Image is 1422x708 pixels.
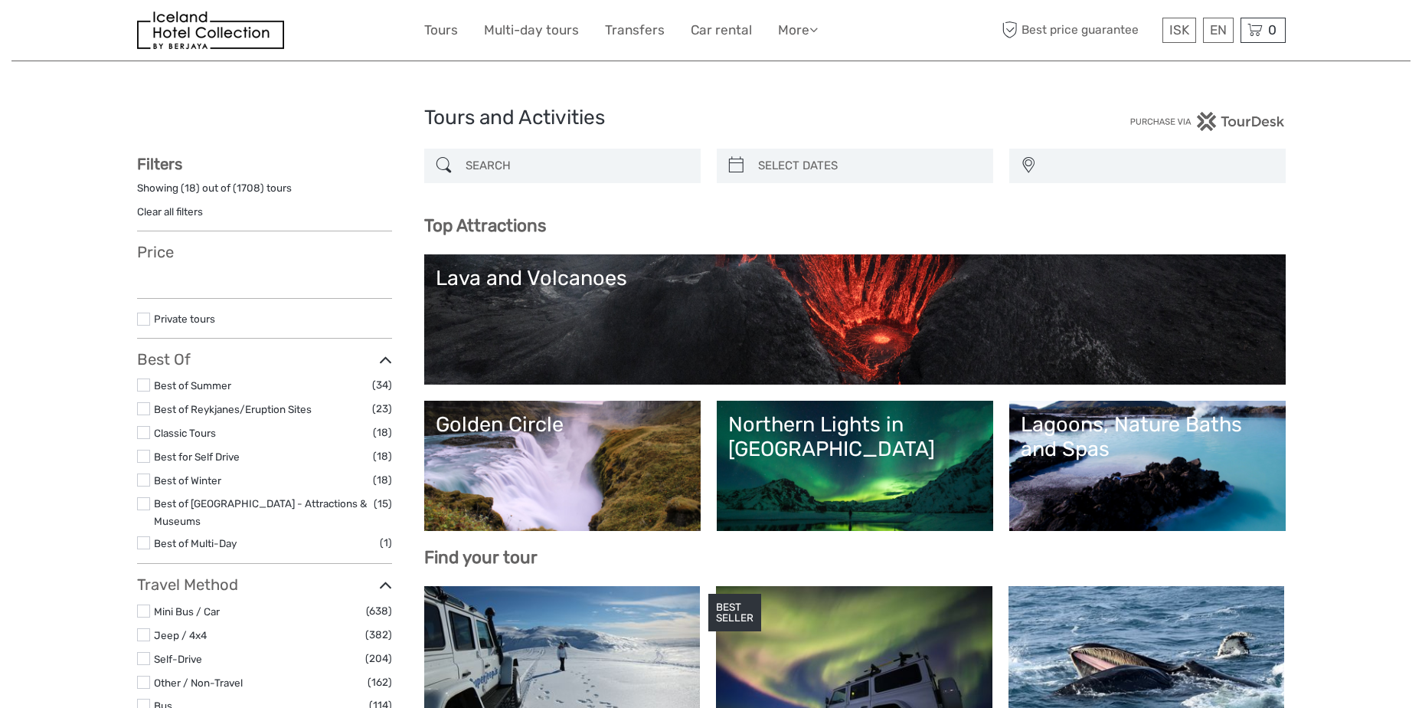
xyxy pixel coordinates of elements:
img: PurchaseViaTourDesk.png [1129,112,1285,131]
b: Top Attractions [424,215,546,236]
img: 481-8f989b07-3259-4bb0-90ed-3da368179bdc_logo_small.jpg [137,11,284,49]
a: Northern Lights in [GEOGRAPHIC_DATA] [728,412,982,520]
a: Lava and Volcanoes [436,266,1274,373]
a: Best of [GEOGRAPHIC_DATA] - Attractions & Museums [154,497,367,527]
div: Showing ( ) out of ( ) tours [137,181,392,205]
a: Lagoons, Nature Baths and Spas [1021,412,1274,520]
input: SELECT DATES [752,152,986,179]
a: Other / Non-Travel [154,677,243,689]
a: Mini Bus / Car [154,605,220,618]
div: BEST SELLER [708,594,761,632]
span: (382) [365,626,392,644]
input: SEARCH [459,152,693,179]
span: (18) [373,447,392,465]
span: (638) [366,602,392,620]
a: More [778,19,818,41]
span: 0 [1266,22,1279,38]
a: Tours [424,19,458,41]
a: Best for Self Drive [154,451,240,463]
h3: Travel Method [137,575,392,594]
a: Golden Circle [436,412,689,520]
div: EN [1203,18,1234,43]
span: (23) [372,400,392,418]
b: Find your tour [424,547,538,568]
label: 1708 [237,181,260,195]
div: Lagoons, Nature Baths and Spas [1021,412,1274,462]
a: Multi-day tours [484,19,579,41]
span: (34) [372,376,392,394]
span: (18) [373,471,392,489]
h3: Best Of [137,350,392,369]
a: Clear all filters [137,205,203,218]
a: Transfers [605,19,665,41]
h1: Tours and Activities [424,106,999,130]
a: Best of Summer [154,379,231,392]
strong: Filters [137,155,182,173]
span: (18) [373,424,392,441]
a: Best of Reykjanes/Eruption Sites [154,403,312,415]
a: Self-Drive [154,653,202,665]
div: Northern Lights in [GEOGRAPHIC_DATA] [728,412,982,462]
div: Lava and Volcanoes [436,266,1274,290]
a: Best of Winter [154,474,221,487]
a: Best of Multi-Day [154,537,237,549]
span: (204) [365,650,392,667]
label: 18 [185,181,196,195]
h3: Price [137,243,392,261]
a: Jeep / 4x4 [154,629,207,641]
div: Golden Circle [436,412,689,437]
span: (162) [368,674,392,691]
span: Best price guarantee [999,18,1159,43]
a: Car rental [691,19,752,41]
a: Classic Tours [154,427,216,439]
a: Private tours [154,313,215,325]
span: (1) [380,534,392,552]
span: (15) [374,495,392,513]
span: ISK [1169,22,1189,38]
